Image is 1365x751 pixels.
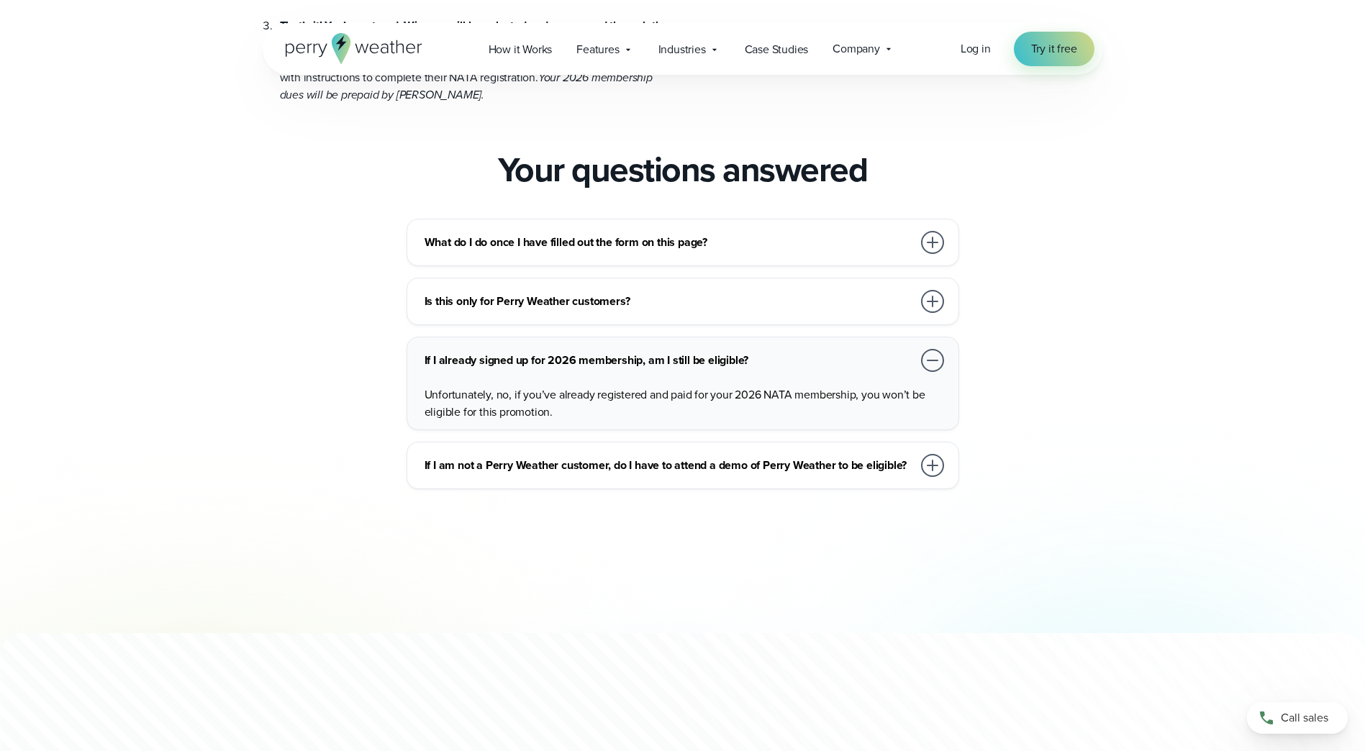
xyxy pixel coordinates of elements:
[425,352,912,369] h3: If I already signed up for 2026 membership, am I still be eligible?
[425,234,912,251] h3: What do I do once I have filled out the form on this page?
[476,35,565,64] a: How it Works
[425,457,912,474] h3: If I am not a Perry Weather customer, do I have to attend a demo of Perry Weather to be eligible?
[1031,40,1077,58] span: Try it free
[733,35,821,64] a: Case Studies
[425,386,947,421] p: Unfortunately, no, if you’ve already registered and paid for your 2026 NATA membership, you won’t...
[658,41,706,58] span: Industries
[280,69,653,103] em: Your 2026 membership dues will be prepaid by [PERSON_NAME].
[1014,32,1094,66] a: Try it free
[576,41,619,58] span: Features
[1247,702,1348,734] a: Call sales
[489,41,553,58] span: How it Works
[425,293,912,310] h3: Is this only for Perry Weather customers?
[498,150,868,190] h2: Your questions answered
[1281,709,1328,727] span: Call sales
[833,40,880,58] span: Company
[745,41,809,58] span: Case Studies
[961,40,991,57] span: Log in
[280,17,668,51] strong: That’s it! You’re entered. Winners will be selected and announced through the months of [DATE] an...
[961,40,991,58] a: Log in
